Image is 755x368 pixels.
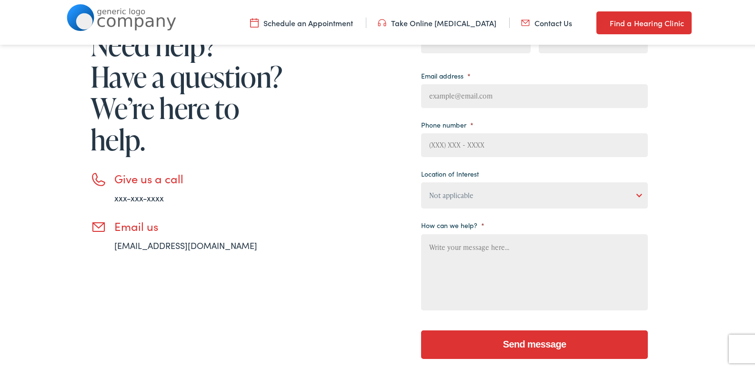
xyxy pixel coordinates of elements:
label: How can we help? [421,219,484,228]
h1: Need help? Have a question? We’re here to help. [91,28,286,153]
a: Find a Hearing Clinic [596,10,692,32]
img: utility icon [521,16,530,26]
img: utility icon [596,15,605,27]
img: utility icon [250,16,259,26]
img: utility icon [378,16,386,26]
label: Phone number [421,119,473,127]
input: example@email.com [421,82,648,106]
label: Email address [421,70,471,78]
h3: Email us [114,218,286,231]
a: Take Online [MEDICAL_DATA] [378,16,496,26]
h3: Give us a call [114,170,286,184]
input: (XXX) XXX - XXXX [421,131,648,155]
a: Contact Us [521,16,572,26]
label: Location of Interest [421,168,479,176]
a: Schedule an Appointment [250,16,353,26]
a: [EMAIL_ADDRESS][DOMAIN_NAME] [114,238,257,249]
a: xxx-xxx-xxxx [114,190,164,202]
input: Send message [421,328,648,357]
